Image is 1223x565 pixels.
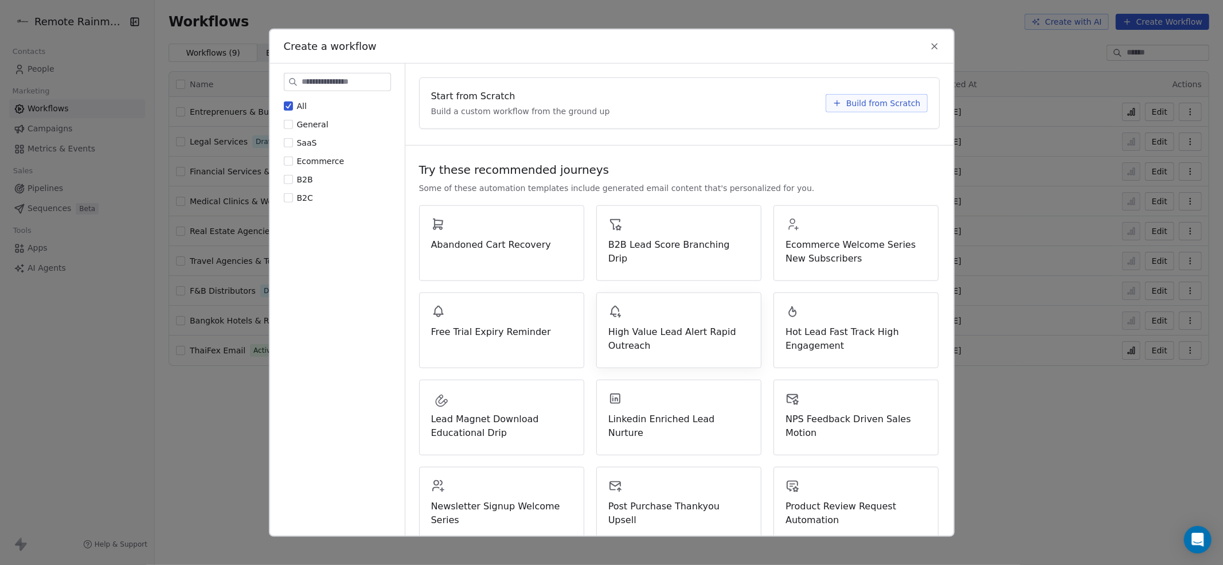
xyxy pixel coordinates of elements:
[297,174,313,184] span: B2B
[30,30,126,39] div: Domain: [DOMAIN_NAME]
[419,182,815,193] span: Some of these automation templates include generated email content that's personalized for you.
[608,237,749,265] span: B2B Lead Score Branching Drip
[608,325,749,352] span: High Value Lead Alert Rapid Outreach
[431,412,572,439] span: Lead Magnet Download Educational Drip
[431,325,572,338] span: Free Trial Expiry Reminder
[284,155,293,166] button: Ecommerce
[431,499,572,527] span: Newsletter Signup Welcome Series
[1184,526,1212,554] div: Open Intercom Messenger
[419,161,609,177] span: Try these recommended journeys
[786,237,927,265] span: Ecommerce Welcome Series New Subscribers
[297,119,329,128] span: General
[284,137,293,148] button: SaaS
[297,156,345,165] span: Ecommerce
[297,193,313,202] span: B2C
[826,93,928,112] button: Build from Scratch
[431,89,515,103] span: Start from Scratch
[786,412,927,439] span: NPS Feedback Driven Sales Motion
[846,97,921,108] span: Build from Scratch
[297,138,317,147] span: SaaS
[608,412,749,439] span: Linkedin Enriched Lead Nurture
[284,192,293,203] button: B2C
[44,68,103,75] div: Domain Overview
[431,105,610,116] span: Build a custom workflow from the ground up
[18,30,28,39] img: website_grey.svg
[431,237,572,251] span: Abandoned Cart Recovery
[608,499,749,527] span: Post Purchase Thankyou Upsell
[284,38,377,53] span: Create a workflow
[31,67,40,76] img: tab_domain_overview_orange.svg
[114,67,123,76] img: tab_keywords_by_traffic_grey.svg
[786,325,927,352] span: Hot Lead Fast Track High Engagement
[127,68,193,75] div: Keywords by Traffic
[18,18,28,28] img: logo_orange.svg
[32,18,56,28] div: v 4.0.25
[786,499,927,527] span: Product Review Request Automation
[284,100,293,111] button: All
[297,101,307,110] span: All
[284,173,293,185] button: B2B
[284,118,293,130] button: General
